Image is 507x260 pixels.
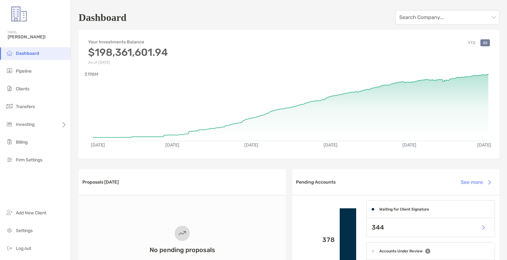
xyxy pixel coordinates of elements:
h3: $198,361,601.94 [88,46,168,58]
h3: Pending Accounts [296,179,336,185]
span: Settings [16,228,33,233]
img: logout icon [6,244,13,252]
text: [DATE] [244,142,258,148]
span: Billing [16,140,28,145]
span: Add New Client [16,210,46,216]
h4: Your Investments Balance [88,39,168,45]
text: [DATE] [402,142,416,148]
button: See more [456,175,496,189]
text: [DATE] [324,142,337,148]
span: Investing [16,122,35,127]
span: Transfers [16,104,35,109]
h1: Dashboard [79,12,126,23]
img: firm-settings icon [6,156,13,163]
button: All [480,39,490,46]
span: Log out [16,246,31,251]
h4: Accounts Under Review [379,249,423,253]
img: investing icon [6,120,13,128]
img: settings icon [6,226,13,234]
span: Dashboard [16,51,39,56]
text: [DATE] [477,142,491,148]
button: YTD [465,39,478,46]
text: [DATE] [165,142,179,148]
h4: Waiting for Client Signature [379,207,429,211]
span: Clients [16,86,29,92]
p: As of [DATE] [88,60,168,65]
img: Zoe Logo [8,3,30,25]
p: 344 [372,224,384,231]
h3: Proposals [DATE] [82,179,119,185]
img: clients icon [6,85,13,92]
text: [DATE] [91,142,105,148]
img: add_new_client icon [6,209,13,216]
img: pipeline icon [6,67,13,75]
img: dashboard icon [6,49,13,57]
text: $198M [85,72,98,77]
span: Pipeline [16,68,32,74]
span: [PERSON_NAME]! [8,34,67,40]
img: billing icon [6,138,13,146]
img: transfers icon [6,102,13,110]
span: Firm Settings [16,157,42,163]
p: 378 [297,236,335,244]
h3: No pending proposals [150,246,215,254]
